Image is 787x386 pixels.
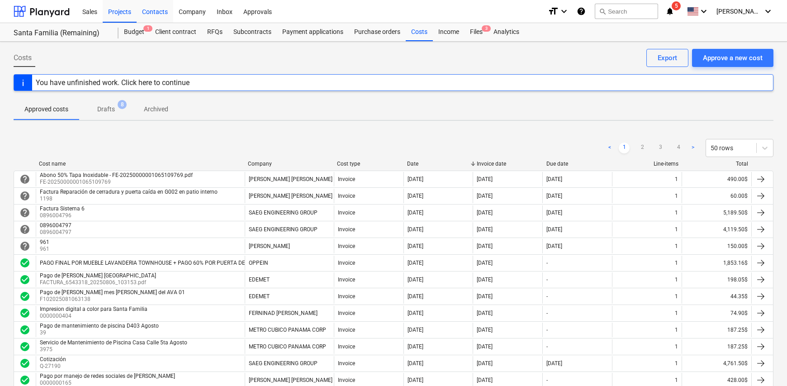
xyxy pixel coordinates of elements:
iframe: Chat Widget [742,343,787,386]
span: help [19,241,30,252]
div: Due date [546,161,609,167]
div: Pago por manejo de redes sociales de [PERSON_NAME] [40,373,175,379]
div: Invoice [338,377,355,383]
div: FERNINAD [PERSON_NAME] [249,310,318,316]
div: [PERSON_NAME] [PERSON_NAME] [249,193,332,199]
div: Total [686,161,748,167]
span: check_circle [19,375,30,386]
a: Subcontracts [228,23,277,41]
p: Q-27190 [40,362,68,370]
div: [DATE] [477,260,493,266]
div: 1 [675,226,678,233]
div: [DATE] [408,193,423,199]
span: Costs [14,52,32,63]
div: Payment applications [277,23,349,41]
div: [DATE] [408,276,423,283]
div: You have unfinished work. Click here to continue [36,78,190,87]
button: Search [595,4,658,19]
p: Drafts [97,105,115,114]
div: Invoice [338,360,355,367]
div: [DATE] [408,360,423,367]
span: 3 [482,25,491,32]
div: Invoice [338,243,355,249]
div: - [546,260,548,266]
div: Invoice was approved [19,291,30,302]
div: SAEG ENGINEERING GROUP [249,226,318,233]
div: 44.35$ [682,289,751,304]
div: - [546,276,548,283]
div: Cost type [337,161,399,167]
p: 0896004796 [40,212,86,219]
div: Costs [406,23,433,41]
div: 4,119.50$ [682,222,751,237]
div: [PERSON_NAME] [PERSON_NAME] [249,176,332,182]
div: [DATE] [408,343,423,350]
div: [DATE] [477,360,493,367]
a: Files3 [465,23,488,41]
span: [PERSON_NAME] [716,8,762,15]
div: - [546,310,548,316]
div: [DATE] [408,310,423,316]
div: [DATE] [477,327,493,333]
span: 5 [672,1,681,10]
div: 1 [675,176,678,182]
span: help [19,207,30,218]
div: [DATE] [408,176,423,182]
div: Invoice was approved [19,324,30,335]
div: 187.25$ [682,339,751,354]
div: [DATE] [477,176,493,182]
button: Approve a new cost [692,49,773,67]
div: [DATE] [477,276,493,283]
p: 0896004797 [40,229,73,236]
div: Invoice [338,343,355,350]
div: Invoice [338,276,355,283]
div: [DATE] [408,210,423,216]
span: 1 [143,25,152,32]
div: Impresion digital a color para Santa Familia [40,306,147,312]
div: PAGO FINAL POR MUEBLE LAVANDERIA TOWNHOUSE + PAGO 60% POR PUERTA DE REFRI ADICIONAL [40,260,289,266]
div: Files [465,23,488,41]
p: 1198 [40,195,219,203]
div: Company [248,161,330,167]
div: [DATE] [408,293,423,300]
a: Next page [687,143,698,153]
a: Analytics [488,23,525,41]
div: Invoice was approved [19,341,30,352]
span: check_circle [19,257,30,268]
div: Invoice is waiting for an approval [19,207,30,218]
div: 198.05$ [682,272,751,287]
span: help [19,174,30,185]
div: Invoice [338,226,355,233]
p: FE-20250000001065109769 [40,178,194,186]
div: [DATE] [477,343,493,350]
p: Archived [144,105,168,114]
a: Page 3 [655,143,666,153]
div: [DATE] [408,377,423,383]
div: Invoice [338,260,355,266]
div: [DATE] [546,176,562,182]
span: check_circle [19,274,30,285]
div: [DATE] [408,327,423,333]
div: SAEG ENGINEERING GROUP [249,360,318,367]
div: 1,853.16$ [682,256,751,270]
div: Invoice is waiting for an approval [19,191,30,201]
a: Previous page [604,143,615,153]
a: Budget1 [119,23,150,41]
div: SAEG ENGINEERING GROUP [249,210,318,216]
p: F102025081063138 [40,295,187,303]
div: - [546,377,548,383]
div: - [546,293,548,300]
div: Factura Sistema 6 [40,205,85,212]
span: help [19,191,30,201]
div: [PERSON_NAME] [PERSON_NAME] [249,377,332,383]
div: Invoice [338,210,355,216]
div: Invoice [338,293,355,300]
div: Factura Reparación de cerradura y puerta caída en G002 en patio interno [40,189,218,195]
div: 1 [675,210,678,216]
p: Approved costs [24,105,68,114]
div: 4,761.50$ [682,356,751,371]
div: 1 [675,293,678,300]
div: [DATE] [546,243,562,249]
div: Line-items [616,161,678,167]
a: Page 1 is your current page [619,143,630,153]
